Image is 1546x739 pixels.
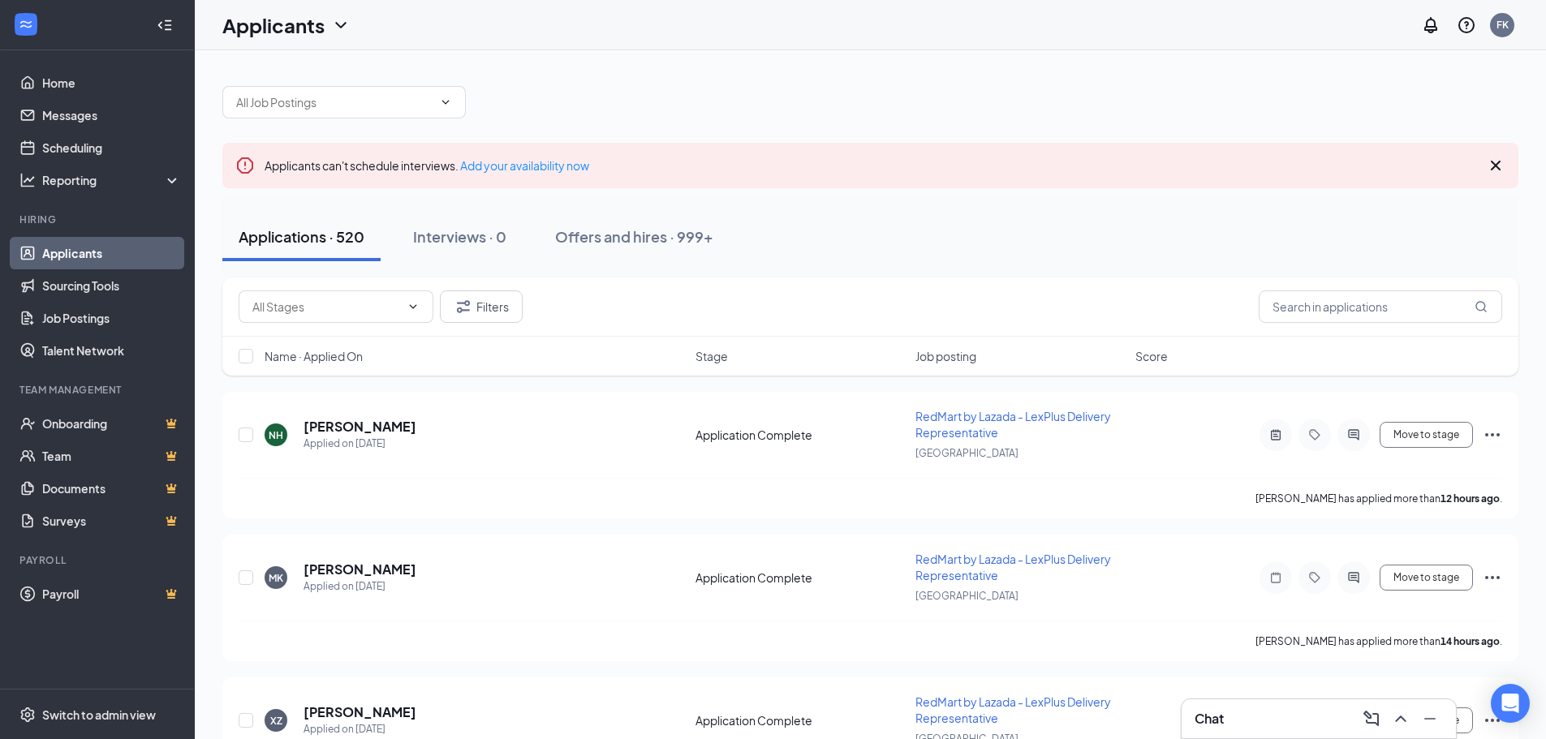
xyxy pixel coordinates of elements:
svg: ActiveChat [1344,428,1363,441]
div: Application Complete [695,569,906,586]
div: Payroll [19,553,178,567]
div: Switch to admin view [42,707,156,723]
a: Scheduling [42,131,181,164]
b: 12 hours ago [1440,492,1500,505]
svg: MagnifyingGlass [1475,300,1488,313]
span: Stage [695,348,728,364]
div: Applications · 520 [239,226,364,247]
div: FK [1496,18,1509,32]
h3: Chat [1195,710,1224,728]
div: Applied on [DATE] [304,436,416,452]
div: Open Intercom Messenger [1491,684,1530,723]
b: 14 hours ago [1440,635,1500,647]
div: Offers and hires · 999+ [555,226,713,247]
span: RedMart by Lazada - LexPlus Delivery Representative [915,409,1111,440]
a: DocumentsCrown [42,472,181,505]
input: All Job Postings [236,93,433,111]
div: Applied on [DATE] [304,578,416,595]
div: XZ [270,714,282,728]
svg: ChevronDown [407,300,420,313]
svg: Error [235,156,255,175]
input: All Stages [252,298,400,316]
a: TeamCrown [42,440,181,472]
span: [GEOGRAPHIC_DATA] [915,447,1018,459]
button: ComposeMessage [1359,706,1385,732]
a: OnboardingCrown [42,407,181,440]
span: RedMart by Lazada - LexPlus Delivery Representative [915,552,1111,582]
svg: Ellipses [1483,425,1502,445]
p: [PERSON_NAME] has applied more than . [1255,492,1502,505]
svg: ChevronDown [331,15,351,35]
button: Move to stage [1380,422,1473,448]
svg: Notifications [1421,15,1440,35]
a: Job Postings [42,302,181,334]
span: Name · Applied On [265,348,363,364]
div: Interviews · 0 [413,226,506,247]
p: [PERSON_NAME] has applied more than . [1255,634,1502,648]
button: Move to stage [1380,565,1473,591]
a: SurveysCrown [42,505,181,537]
div: NH [269,428,283,442]
a: Talent Network [42,334,181,367]
svg: Cross [1486,156,1505,175]
div: Reporting [42,172,182,188]
svg: Note [1266,571,1285,584]
a: Sourcing Tools [42,269,181,302]
a: Messages [42,99,181,131]
svg: WorkstreamLogo [18,16,34,32]
span: [GEOGRAPHIC_DATA] [915,590,1018,602]
div: MK [269,571,283,585]
span: Score [1135,348,1168,364]
svg: QuestionInfo [1457,15,1476,35]
span: Job posting [915,348,976,364]
button: ChevronUp [1388,706,1414,732]
div: Application Complete [695,427,906,443]
div: Hiring [19,213,178,226]
svg: Filter [454,297,473,316]
div: Applied on [DATE] [304,721,416,737]
svg: Ellipses [1483,568,1502,587]
svg: Tag [1305,571,1324,584]
svg: Tag [1305,428,1324,441]
a: PayrollCrown [42,578,181,610]
svg: Collapse [157,17,173,33]
div: Team Management [19,383,178,397]
div: Application Complete [695,712,906,728]
svg: ActiveNote [1266,428,1285,441]
button: Filter Filters [440,290,523,323]
svg: ActiveChat [1344,571,1363,584]
svg: Minimize [1420,709,1440,728]
h5: [PERSON_NAME] [304,418,416,436]
input: Search in applications [1259,290,1502,323]
h5: [PERSON_NAME] [304,703,416,721]
svg: ComposeMessage [1362,709,1381,728]
span: RedMart by Lazada - LexPlus Delivery Representative [915,694,1111,725]
svg: Analysis [19,172,36,188]
span: Applicants can't schedule interviews. [265,158,589,173]
svg: ChevronDown [439,96,452,109]
button: Minimize [1417,706,1443,732]
svg: Ellipses [1483,711,1502,730]
a: Home [42,67,181,99]
h1: Applicants [222,11,325,39]
svg: Settings [19,707,36,723]
h5: [PERSON_NAME] [304,561,416,578]
a: Add your availability now [460,158,589,173]
a: Applicants [42,237,181,269]
svg: ChevronUp [1391,709,1410,728]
